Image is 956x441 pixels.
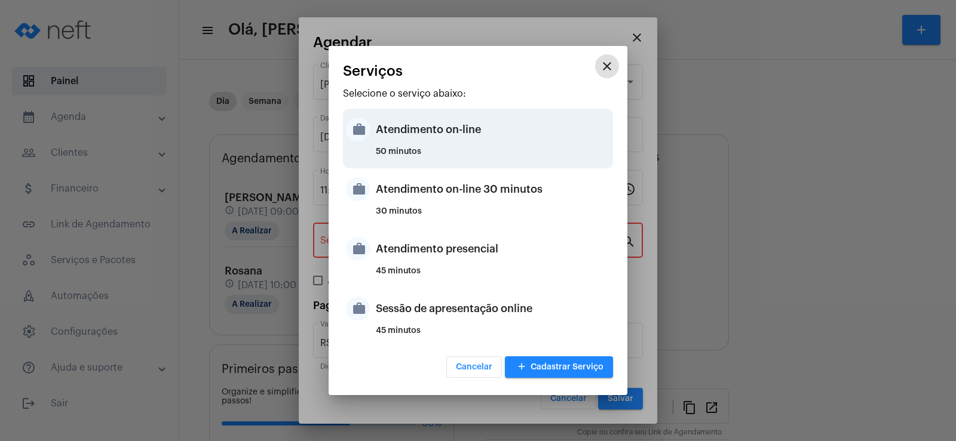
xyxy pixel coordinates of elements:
div: Atendimento presencial [376,231,610,267]
span: Cadastrar Serviço [514,363,603,371]
span: Serviços [343,63,403,79]
div: 45 minutos [376,267,610,285]
div: 30 minutos [376,207,610,225]
button: Cancelar [446,356,502,378]
div: Atendimento on-line [376,112,610,147]
div: 45 minutos [376,326,610,344]
mat-icon: work [346,237,370,261]
p: Selecione o serviço abaixo: [343,88,613,99]
div: Sessão de apresentação online [376,291,610,326]
button: Cadastrar Serviço [505,356,613,378]
mat-icon: work [346,118,370,141]
mat-icon: close [600,59,614,73]
mat-icon: add [514,359,529,375]
div: Atendimento on-line 30 minutos [376,171,610,207]
div: 50 minutos [376,147,610,165]
mat-icon: work [346,297,370,320]
mat-icon: work [346,177,370,201]
span: Cancelar [456,363,492,371]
